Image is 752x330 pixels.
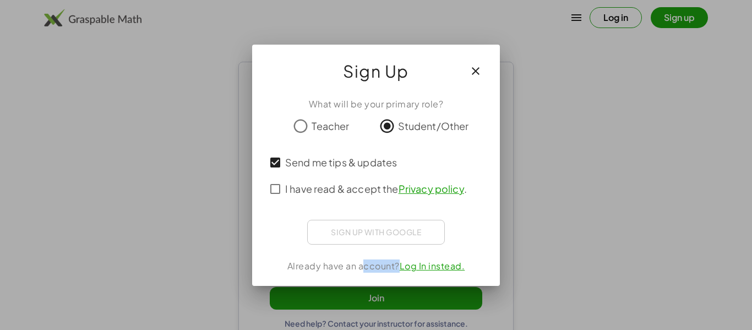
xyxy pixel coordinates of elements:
div: What will be your primary role? [265,98,487,111]
a: Privacy policy [399,182,464,195]
span: Teacher [312,118,349,133]
span: I have read & accept the . [285,181,467,196]
a: Log In instead. [400,260,465,272]
span: Send me tips & updates [285,155,397,170]
div: Already have an account? [265,259,487,273]
span: Student/Other [398,118,469,133]
span: Sign Up [343,58,409,84]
